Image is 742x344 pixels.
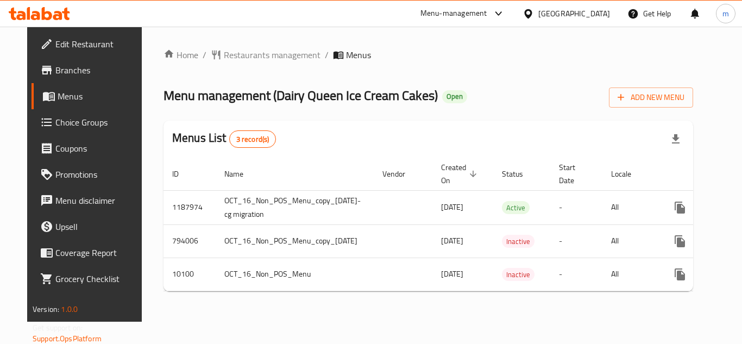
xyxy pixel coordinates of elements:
span: [DATE] [441,267,463,281]
span: Grocery Checklist [55,272,142,285]
td: - [550,258,602,291]
span: Upsell [55,220,142,233]
span: Start Date [559,161,589,187]
span: Coverage Report [55,246,142,259]
div: Total records count [229,130,276,148]
div: Menu-management [420,7,487,20]
a: Menu disclaimer [32,187,151,214]
td: All [602,190,658,224]
span: Created On [441,161,480,187]
span: Version: [33,302,59,316]
a: Branches [32,57,151,83]
td: OCT_16_Non_POS_Menu_copy_[DATE] [216,224,374,258]
span: Branches [55,64,142,77]
span: Name [224,167,257,180]
span: 3 record(s) [230,134,276,145]
a: Coverage Report [32,240,151,266]
span: Menus [346,48,371,61]
button: more [667,261,693,287]
span: Add New Menu [618,91,684,104]
td: 794006 [164,224,216,258]
span: 1.0.0 [61,302,78,316]
a: Promotions [32,161,151,187]
div: [GEOGRAPHIC_DATA] [538,8,610,20]
span: Menu management ( Dairy Queen Ice Cream Cakes ) [164,83,438,108]
button: more [667,195,693,221]
span: m [722,8,729,20]
td: All [602,224,658,258]
span: Get support on: [33,321,83,335]
li: / [203,48,206,61]
div: Export file [663,126,689,152]
span: Menus [58,90,142,103]
span: Restaurants management [224,48,320,61]
span: Vendor [382,167,419,180]
a: Coupons [32,135,151,161]
span: [DATE] [441,234,463,248]
td: All [602,258,658,291]
td: 1187974 [164,190,216,224]
button: Add New Menu [609,87,693,108]
a: Upsell [32,214,151,240]
a: Choice Groups [32,109,151,135]
span: Status [502,167,537,180]
span: Inactive [502,235,535,248]
a: Restaurants management [211,48,320,61]
span: Promotions [55,168,142,181]
span: Edit Restaurant [55,37,142,51]
span: Locale [611,167,645,180]
span: Choice Groups [55,116,142,129]
div: Open [442,90,467,103]
td: OCT_16_Non_POS_Menu_copy_[DATE]-cg migration [216,190,374,224]
td: 10100 [164,258,216,291]
span: [DATE] [441,200,463,214]
span: Open [442,92,467,101]
a: Menus [32,83,151,109]
span: Active [502,202,530,214]
li: / [325,48,329,61]
td: - [550,190,602,224]
span: Menu disclaimer [55,194,142,207]
span: ID [172,167,193,180]
nav: breadcrumb [164,48,693,61]
h2: Menus List [172,130,276,148]
span: Inactive [502,268,535,281]
a: Edit Restaurant [32,31,151,57]
a: Grocery Checklist [32,266,151,292]
span: Coupons [55,142,142,155]
td: - [550,224,602,258]
td: OCT_16_Non_POS_Menu [216,258,374,291]
a: Home [164,48,198,61]
button: more [667,228,693,254]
